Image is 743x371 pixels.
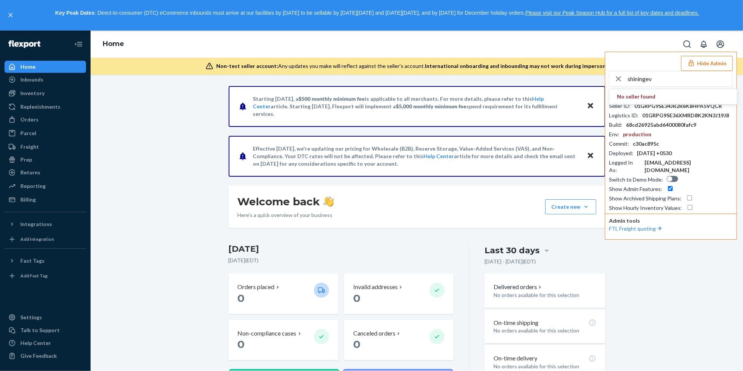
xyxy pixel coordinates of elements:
div: Billing [20,196,36,203]
a: Billing [5,194,86,206]
a: Home [103,40,124,48]
img: hand-wave emoji [323,196,334,207]
div: Reporting [20,182,46,190]
div: Add Fast Tag [20,272,48,279]
strong: Key Peak Dates [55,10,94,16]
div: Inventory [20,89,45,97]
div: Fast Tags [20,257,45,265]
div: 68cd26925abd6400080fafc9 [626,121,696,129]
span: Non-test seller account: [216,63,278,69]
button: Give Feedback [5,350,86,362]
div: Give Feedback [20,352,57,360]
span: 0 [353,338,360,351]
a: Reporting [5,180,86,192]
p: On-time shipping [494,319,538,327]
div: Prep [20,156,32,163]
div: Env : [609,131,619,138]
a: Returns [5,166,86,179]
div: Deployed : [609,149,633,157]
div: Inbounds [20,76,43,83]
span: 0 [238,338,245,351]
p: Invalid addresses [353,283,398,291]
div: 01GRPG9SE36XMRD8K2KN3J19J8 [642,112,729,119]
p: Here’s a quick overview of your business [238,211,334,219]
button: Non-compliance cases 0 [229,320,338,360]
span: 0 [238,292,245,305]
button: Integrations [5,218,86,230]
a: Parcel [5,127,86,139]
div: Logistics ID : [609,112,638,119]
button: Hide Admin [681,56,733,71]
div: Build : [609,121,622,129]
div: Seller ID : [609,102,631,110]
div: Commit : [609,140,629,148]
div: Show Admin Features : [609,185,662,193]
p: Effective [DATE], we're updating our pricing for Wholesale (B2B), Reserve Storage, Value-Added Se... [253,145,580,168]
button: Open account menu [713,37,728,52]
a: Add Fast Tag [5,270,86,282]
div: Returns [20,169,40,176]
strong: No seller found [617,93,655,100]
div: Home [20,63,35,71]
p: Non-compliance cases [238,329,297,338]
button: Close [586,151,595,162]
span: $500 monthly minimum fee [299,95,365,102]
p: No orders available for this selection [494,291,596,299]
div: Replenishments [20,103,60,111]
div: Last 30 days [485,245,540,256]
p: : Direct-to-consumer (DTC) eCommerce inbounds must arrive at our facilities by [DATE] to be sella... [18,7,736,20]
img: Flexport logo [8,40,40,48]
a: Add Integration [5,233,86,245]
p: Canceled orders [353,329,395,338]
div: Freight [20,143,39,151]
p: Admin tools [609,217,733,225]
div: Parcel [20,129,36,137]
button: Invalid addresses 0 [344,274,454,314]
button: Fast Tags [5,255,86,267]
button: Delivered orders [494,283,543,291]
button: Create new [545,199,596,214]
input: Search or paste seller ID [628,71,732,86]
a: Please visit our Peak Season Hub for a full list of key dates and deadlines. [525,10,699,16]
div: Any updates you make will reflect against the seller's account. [216,62,620,70]
div: [EMAIL_ADDRESS][DOMAIN_NAME] [645,159,733,174]
div: [DATE] +0530 [637,149,672,157]
div: c30ac895c [633,140,659,148]
p: [DATE] - [DATE] ( EDT ) [485,258,536,265]
a: Settings [5,311,86,323]
button: Canceled orders 0 [344,320,454,360]
p: On-time delivery [494,354,537,363]
button: Open Search Box [680,37,695,52]
button: Close Navigation [71,37,86,52]
h3: [DATE] [229,243,454,255]
button: Close [586,101,595,112]
div: 01GRPG9SE34JR2R6K8HPA5VQCR [634,102,722,110]
a: Orders [5,114,86,126]
a: Help Center [253,95,544,109]
ol: breadcrumbs [97,33,130,55]
button: Orders placed 0 [229,274,338,314]
span: International onboarding and inbounding may not work during impersonation. [425,63,620,69]
a: Freight [5,141,86,153]
div: Help Center [20,339,51,347]
p: Orders placed [238,283,275,291]
span: $5,000 monthly minimum fee [396,103,467,109]
a: Inventory [5,87,86,99]
a: Inbounds [5,74,86,86]
a: Talk to Support [5,324,86,336]
div: Add Integration [20,236,54,242]
a: Help Center [424,153,454,159]
a: Prep [5,154,86,166]
div: Logged In As : [609,159,641,174]
span: 0 [353,292,360,305]
a: Home [5,61,86,73]
a: FTL Freight quoting [609,225,663,232]
div: Show Hourly Inventory Values : [609,204,682,212]
div: Settings [20,314,42,321]
a: Help Center [5,337,86,349]
p: Starting [DATE], a is applicable to all merchants. For more details, please refer to this article... [253,95,580,118]
div: Talk to Support [20,326,60,334]
div: Orders [20,116,38,123]
button: close, [7,11,14,19]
